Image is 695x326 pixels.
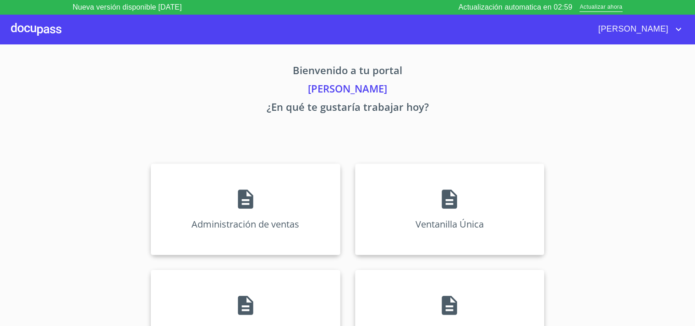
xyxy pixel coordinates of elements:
button: account of current user [591,22,684,37]
p: Administración de ventas [192,218,299,230]
span: Actualizar ahora [580,3,622,12]
p: Nueva versión disponible [DATE] [73,2,182,13]
p: Ventanilla Única [416,218,484,230]
p: Actualización automatica en 02:59 [459,2,573,13]
p: [PERSON_NAME] [66,81,630,99]
span: [PERSON_NAME] [591,22,673,37]
p: ¿En qué te gustaría trabajar hoy? [66,99,630,118]
p: Bienvenido a tu portal [66,63,630,81]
